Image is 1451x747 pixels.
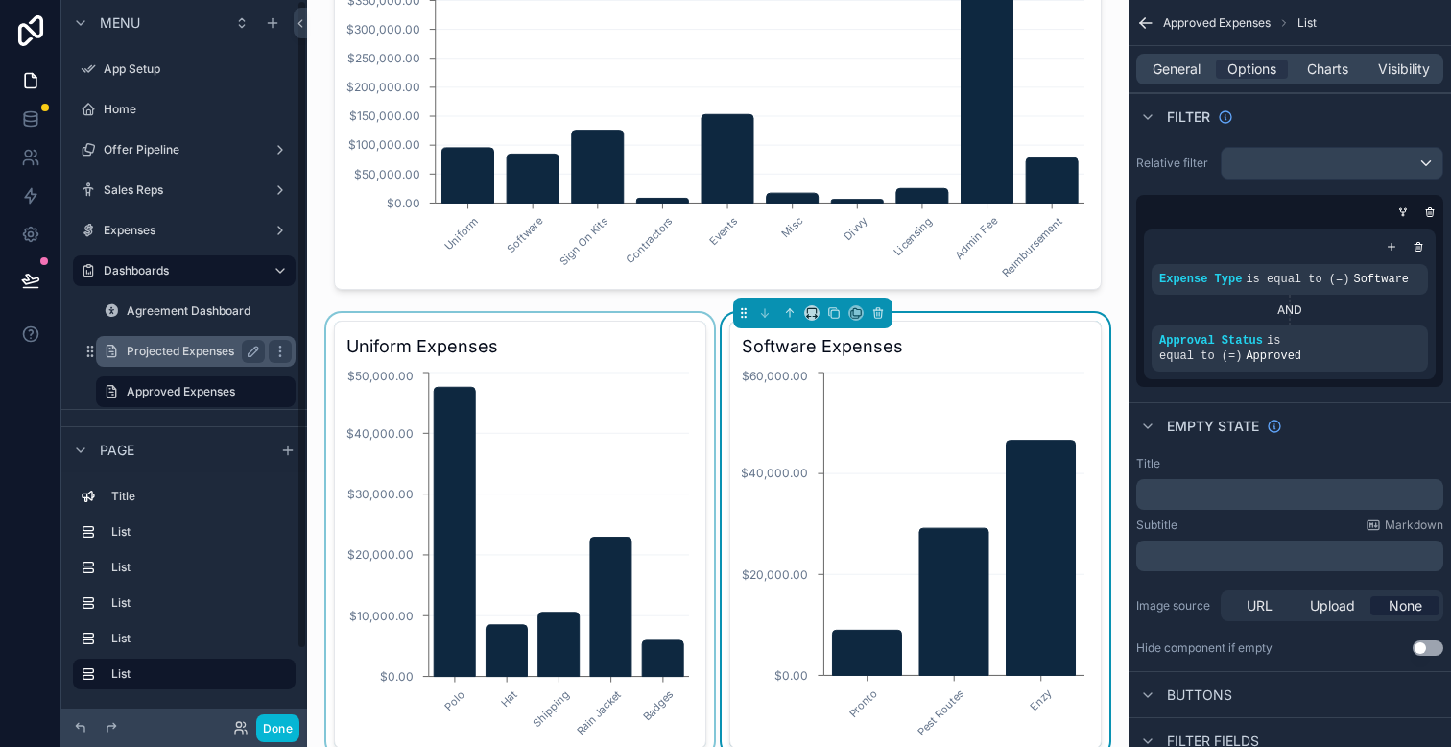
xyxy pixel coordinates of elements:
text: Pest Routes [915,687,966,738]
label: List [111,560,288,575]
button: Done [256,714,299,742]
label: Subtitle [1136,518,1177,533]
label: Approved Expenses [127,384,284,399]
label: Home [104,102,292,117]
a: Home [73,94,296,125]
span: Hidden pages [100,423,198,443]
div: chart [742,368,1089,736]
label: List [111,595,288,611]
span: Page [100,441,134,460]
a: Expenses [73,215,296,246]
div: scrollable content [1136,541,1443,571]
label: List [111,524,288,540]
span: Expense Type [1159,273,1242,286]
div: AND [1152,302,1428,318]
tspan: $40,000.00 [741,466,808,480]
span: Approval Status [1159,334,1263,348]
a: Approved Expenses [96,376,296,407]
span: is equal to (=) [1246,273,1349,286]
label: Offer Pipeline [104,142,265,157]
label: Sales Reps [104,182,265,198]
div: scrollable content [1136,479,1443,510]
span: Visibility [1378,60,1430,79]
label: Dashboards [104,263,257,278]
span: URL [1247,596,1273,615]
label: Title [111,489,288,504]
a: Agreement Dashboard [96,296,296,326]
span: Upload [1310,596,1355,615]
span: Options [1227,60,1276,79]
label: List [111,631,288,646]
span: Filter [1167,108,1210,127]
text: Enzy [1027,687,1054,713]
span: Markdown [1385,518,1443,533]
h3: Software Expenses [742,333,1089,360]
a: Markdown [1366,518,1443,533]
div: Hide component if empty [1136,640,1273,656]
span: None [1389,596,1422,615]
tspan: $60,000.00 [742,369,808,383]
span: Approved [1246,349,1301,363]
span: Menu [100,13,140,33]
a: Dashboards [73,255,296,286]
span: Empty state [1167,417,1259,436]
span: Charts [1307,60,1348,79]
label: Expenses [104,223,265,238]
label: Agreement Dashboard [127,303,292,319]
tspan: $20,000.00 [742,567,808,582]
span: Approved Expenses [1163,15,1271,31]
label: Title [1136,456,1160,471]
text: Pronto [846,687,880,720]
label: List [111,666,280,682]
div: scrollable content [61,472,307,709]
tspan: $0.00 [774,668,808,683]
label: Projected Expenses [127,344,257,359]
label: App Setup [104,61,292,77]
span: List [1297,15,1317,31]
span: Buttons [1167,686,1232,705]
a: Offer Pipeline [73,134,296,165]
a: App Setup [73,54,296,84]
a: Projected Expenses [96,336,296,367]
label: Relative filter [1136,156,1213,171]
span: Software [1353,273,1409,286]
label: Image source [1136,598,1213,614]
a: Sales Reps [73,175,296,205]
span: General [1153,60,1201,79]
